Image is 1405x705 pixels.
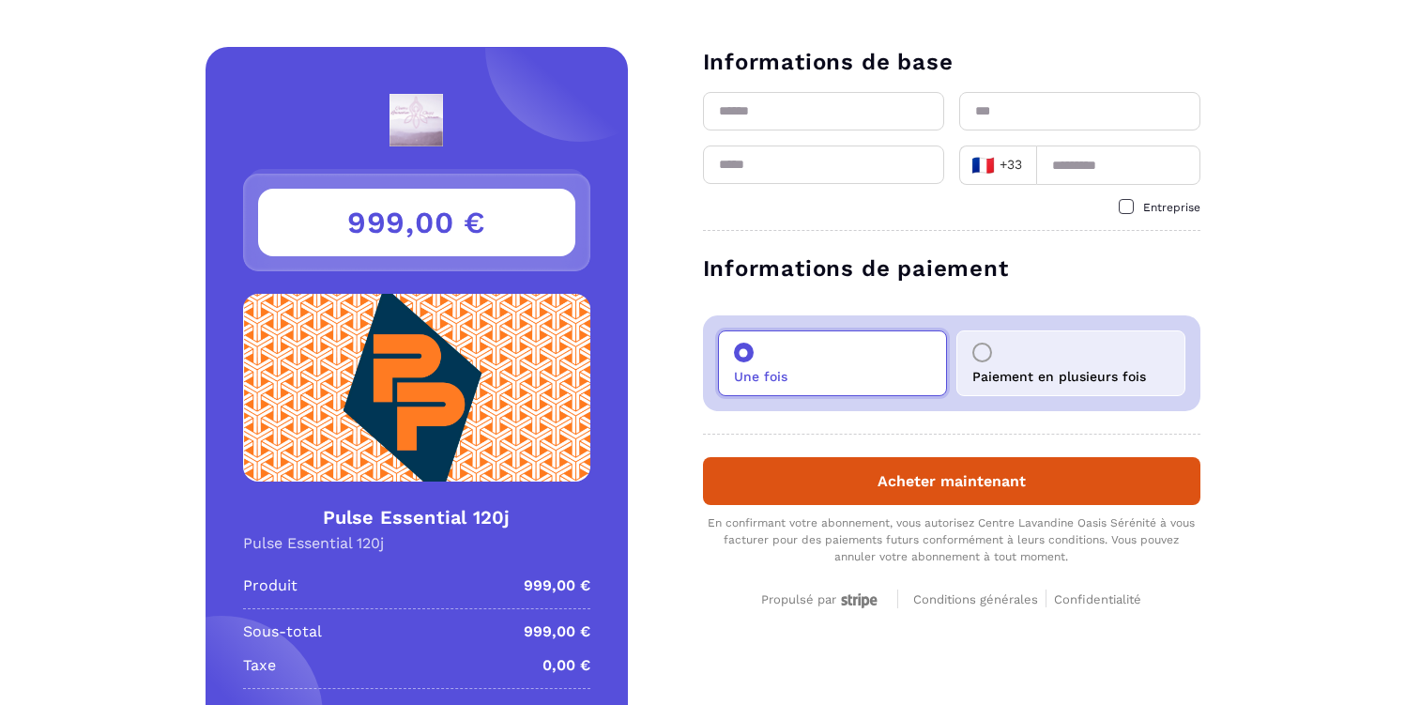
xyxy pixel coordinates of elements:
span: Confidentialité [1054,592,1141,606]
p: Paiement en plusieurs fois [972,369,1146,384]
span: Conditions générales [913,592,1038,606]
span: 🇫🇷 [971,152,995,178]
h4: Pulse Essential 120j [243,504,590,530]
div: Pulse Essential 120j [243,534,590,552]
p: Produit [243,575,298,597]
a: Confidentialité [1054,590,1141,607]
img: logo [340,94,494,146]
h3: Informations de base [703,47,1200,77]
div: En confirmant votre abonnement, vous autorisez Centre Lavandine Oasis Sérénité à vous facturer po... [703,514,1200,565]
button: Acheter maintenant [703,457,1200,505]
img: Product Image [243,294,590,482]
a: Propulsé par [761,590,882,607]
div: Search for option [959,146,1036,185]
span: Entreprise [1143,201,1200,214]
a: Conditions générales [913,590,1046,607]
h3: 999,00 € [258,189,575,256]
div: Propulsé par [761,592,882,608]
p: 999,00 € [524,575,590,597]
span: +33 [970,152,1023,178]
h3: Informations de paiement [703,253,1200,284]
p: 0,00 € [542,654,590,677]
input: Search for option [1027,151,1030,179]
p: Une fois [734,369,787,384]
p: 999,00 € [524,621,590,643]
